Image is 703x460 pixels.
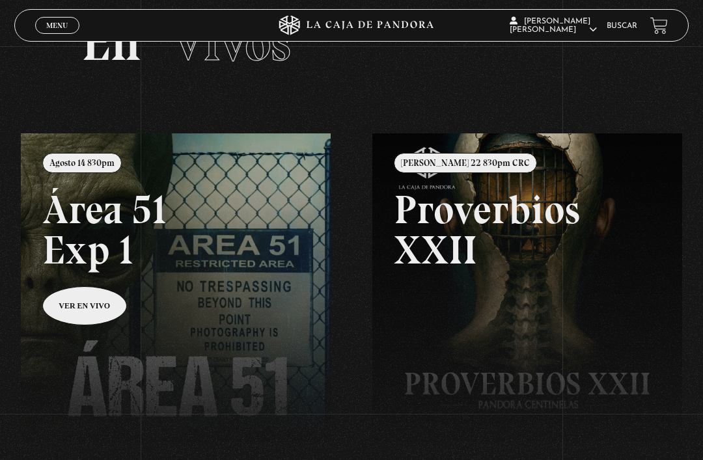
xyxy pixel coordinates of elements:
span: [PERSON_NAME] [PERSON_NAME] [510,18,597,34]
h2: En [81,16,621,68]
span: Cerrar [42,33,73,42]
a: View your shopping cart [650,17,668,34]
span: Vivos [172,11,291,74]
a: Buscar [607,22,637,30]
span: Menu [46,21,68,29]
